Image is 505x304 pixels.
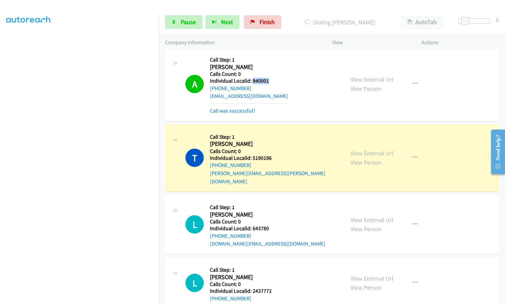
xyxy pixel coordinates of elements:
[210,233,251,239] a: [PHONE_NUMBER]
[185,75,204,93] h1: A
[259,18,275,26] span: Finish
[210,71,288,78] h5: Calls Count: 0
[210,107,255,114] a: Call was successful?
[185,274,204,292] div: The call is yet to be attempted
[350,274,394,282] a: View External Url
[185,274,204,292] h1: L
[210,134,338,140] h5: Call Step: 1
[290,18,389,27] p: Dialing [PERSON_NAME]
[350,75,394,83] a: View External Url
[332,38,410,47] p: View
[350,225,382,233] a: View Person
[210,140,338,148] h2: [PERSON_NAME]
[350,284,382,291] a: View Person
[244,15,281,29] a: Finish
[485,125,505,179] iframe: Resource Center
[210,63,288,71] h2: [PERSON_NAME]
[350,149,394,157] a: View External Url
[210,211,325,219] h2: [PERSON_NAME]
[350,216,394,224] a: View External Url
[496,15,499,24] div: 6
[350,158,382,166] a: View Person
[165,38,320,47] p: Company Information
[221,18,233,26] span: Next
[210,218,325,225] h5: Calls Count: 0
[210,295,251,302] a: [PHONE_NUMBER]
[210,281,272,288] h5: Calls Count: 0
[210,155,338,162] h5: Individual Localid: 5190196
[421,38,499,47] p: Actions
[210,267,272,273] h5: Call Step: 1
[185,215,204,234] h1: L
[165,15,202,29] a: Pause
[210,85,251,91] a: [PHONE_NUMBER]
[210,288,272,294] h5: Individual Localid: 2437772
[210,93,288,99] a: [EMAIL_ADDRESS][DOMAIN_NAME]
[210,225,325,232] h5: Individual Localid: 643780
[210,170,325,185] a: [PERSON_NAME][EMAIL_ADDRESS][PERSON_NAME][DOMAIN_NAME]
[350,85,382,92] a: View Person
[210,56,288,63] h5: Call Step: 1
[210,204,325,211] h5: Call Step: 1
[181,18,196,26] span: Pause
[210,162,251,168] a: [PHONE_NUMBER]
[205,15,239,29] button: Next
[210,240,325,247] a: [DOMAIN_NAME][EMAIL_ADDRESS][DOMAIN_NAME]
[210,273,272,281] h2: [PERSON_NAME]
[210,78,288,84] h5: Individual Localid: 940001
[185,149,204,167] h1: T
[210,148,338,155] h5: Calls Count: 0
[401,15,443,29] button: AutoTab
